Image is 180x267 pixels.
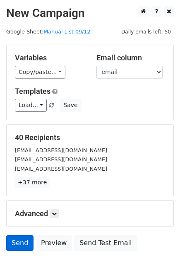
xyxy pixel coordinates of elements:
small: [EMAIL_ADDRESS][DOMAIN_NAME] [15,156,107,162]
h5: 40 Recipients [15,133,165,142]
a: Send Test Email [74,235,137,251]
small: [EMAIL_ADDRESS][DOMAIN_NAME] [15,147,107,153]
iframe: Chat Widget [139,227,180,267]
a: Copy/paste... [15,66,65,79]
span: Daily emails left: 50 [118,27,174,36]
h2: New Campaign [6,6,174,20]
h5: Variables [15,53,84,62]
a: Daily emails left: 50 [118,29,174,35]
a: Preview [36,235,72,251]
a: Templates [15,87,50,95]
small: [EMAIL_ADDRESS][DOMAIN_NAME] [15,166,107,172]
small: Google Sheet: [6,29,91,35]
h5: Email column [96,53,166,62]
h5: Advanced [15,209,165,218]
a: +37 more [15,177,50,188]
a: Send [6,235,34,251]
a: Manual List 09/12 [43,29,90,35]
button: Save [60,99,81,112]
a: Load... [15,99,47,112]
